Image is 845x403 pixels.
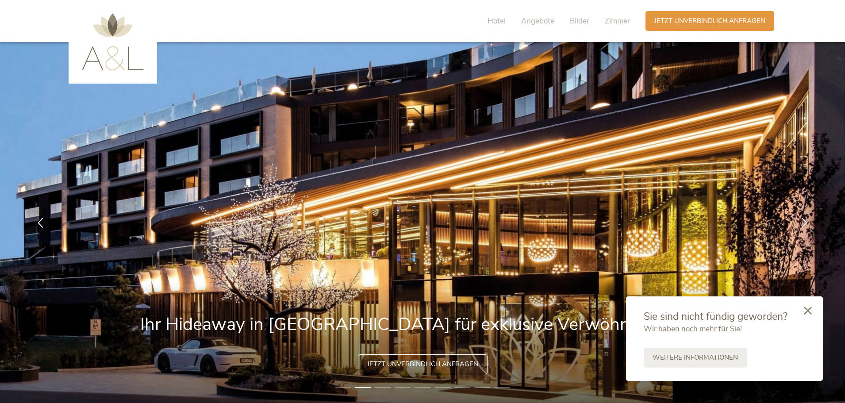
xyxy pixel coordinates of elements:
span: Angebote [521,16,554,26]
span: Jetzt unverbindlich anfragen [654,16,765,26]
span: Zimmer [605,16,630,26]
span: Weitere Informationen [653,353,738,362]
span: Hotel [488,16,506,26]
a: Weitere Informationen [644,348,747,368]
span: Bilder [570,16,589,26]
span: Sie sind nicht fündig geworden? [644,310,787,323]
img: AMONTI & LUNARIS Wellnessresort [82,13,144,70]
span: Jetzt unverbindlich anfragen [367,360,478,369]
span: Wir haben noch mehr für Sie! [644,324,742,334]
